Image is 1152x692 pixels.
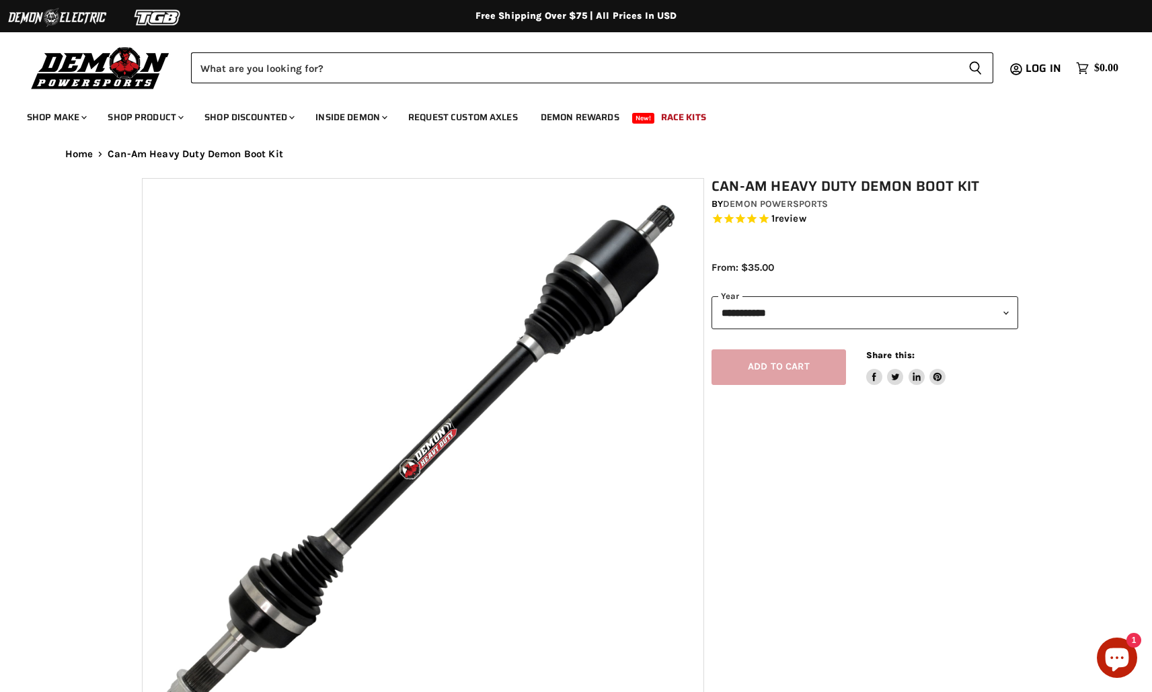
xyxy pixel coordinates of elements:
span: Rated 5.0 out of 5 stars 1 reviews [712,212,1018,226]
a: Home [65,148,93,160]
ul: Main menu [17,98,1115,131]
span: review [775,212,806,224]
aside: Share this: [866,349,946,385]
a: Request Custom Axles [398,103,528,131]
span: From: $35.00 [712,261,774,273]
a: $0.00 [1069,58,1125,78]
a: Shop Product [98,103,192,131]
a: Shop Make [17,103,95,131]
a: Demon Rewards [531,103,629,131]
span: $0.00 [1094,62,1118,75]
button: Search [958,52,993,83]
a: Log in [1020,62,1069,75]
img: TGB Logo 2 [108,5,208,30]
form: Product [191,52,993,83]
select: year [712,296,1018,329]
a: Race Kits [651,103,716,131]
span: Share this: [866,350,915,360]
span: 1 reviews [771,212,806,224]
span: Can-Am Heavy Duty Demon Boot Kit [108,148,283,160]
h1: Can-Am Heavy Duty Demon Boot Kit [712,178,1018,195]
input: Search [191,52,958,83]
img: Demon Electric Logo 2 [7,5,108,30]
span: Log in [1026,60,1061,77]
span: New! [632,113,655,124]
div: Free Shipping Over $75 | All Prices In USD [38,10,1114,22]
inbox-online-store-chat: Shopify online store chat [1093,638,1141,681]
nav: Breadcrumbs [38,148,1114,160]
a: Demon Powersports [723,198,828,210]
div: by [712,197,1018,212]
a: Inside Demon [305,103,395,131]
img: Demon Powersports [27,44,174,91]
a: Shop Discounted [194,103,303,131]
